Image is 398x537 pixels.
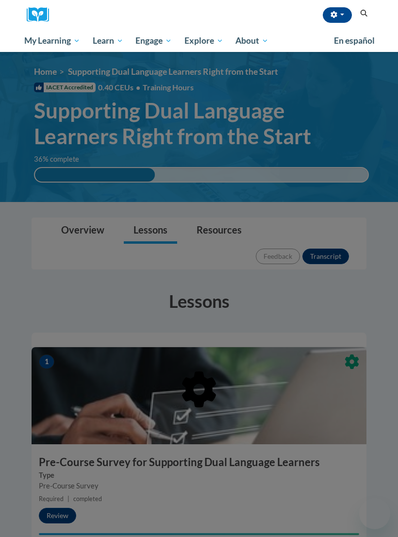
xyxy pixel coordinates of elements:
span: En español [334,35,375,46]
a: Engage [129,30,178,52]
div: Main menu [17,30,381,52]
a: About [230,30,275,52]
button: Search [357,8,371,19]
span: Explore [184,35,223,47]
span: Engage [135,35,172,47]
span: My Learning [24,35,80,47]
a: Cox Campus [27,7,56,22]
img: Logo brand [27,7,56,22]
iframe: Button to launch messaging window [359,498,390,529]
a: En español [328,31,381,51]
button: Account Settings [323,7,352,23]
a: My Learning [18,30,86,52]
a: Explore [178,30,230,52]
a: Learn [86,30,130,52]
span: Learn [93,35,123,47]
span: About [235,35,268,47]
